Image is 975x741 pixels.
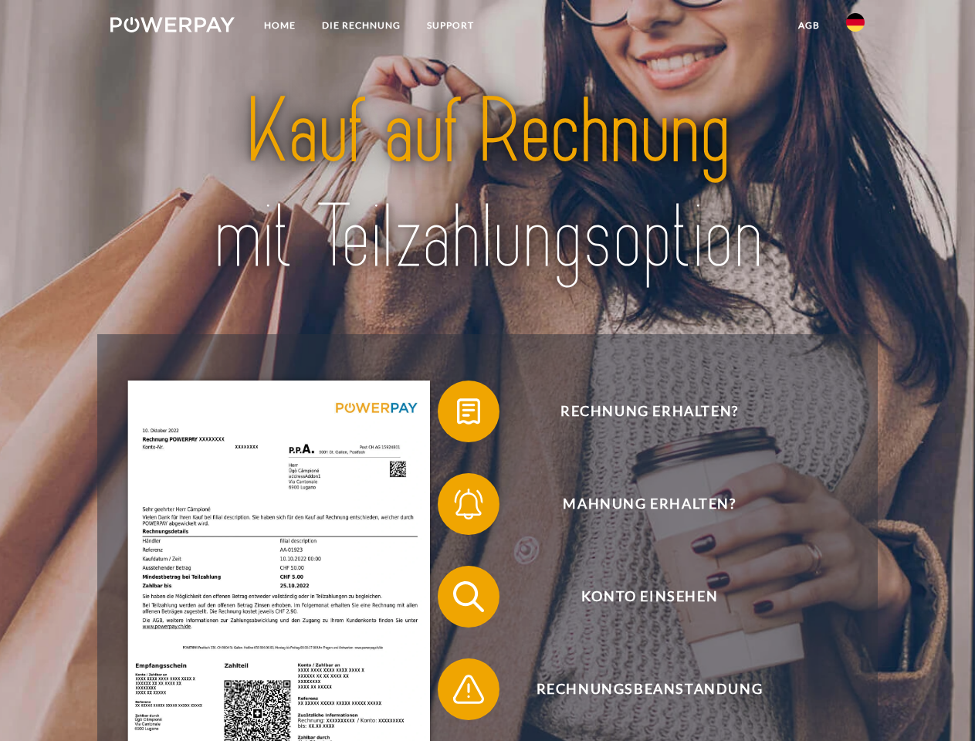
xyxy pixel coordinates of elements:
button: Rechnung erhalten? [438,381,839,442]
a: DIE RECHNUNG [309,12,414,39]
img: de [846,13,865,32]
img: qb_search.svg [449,577,488,616]
a: Home [251,12,309,39]
span: Rechnungsbeanstandung [460,658,838,720]
button: Konto einsehen [438,566,839,628]
a: SUPPORT [414,12,487,39]
img: qb_bell.svg [449,485,488,523]
img: title-powerpay_de.svg [147,74,828,296]
button: Rechnungsbeanstandung [438,658,839,720]
span: Mahnung erhalten? [460,473,838,535]
span: Konto einsehen [460,566,838,628]
img: qb_bill.svg [449,392,488,431]
a: agb [785,12,833,39]
span: Rechnung erhalten? [460,381,838,442]
button: Mahnung erhalten? [438,473,839,535]
img: qb_warning.svg [449,670,488,709]
img: logo-powerpay-white.svg [110,17,235,32]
